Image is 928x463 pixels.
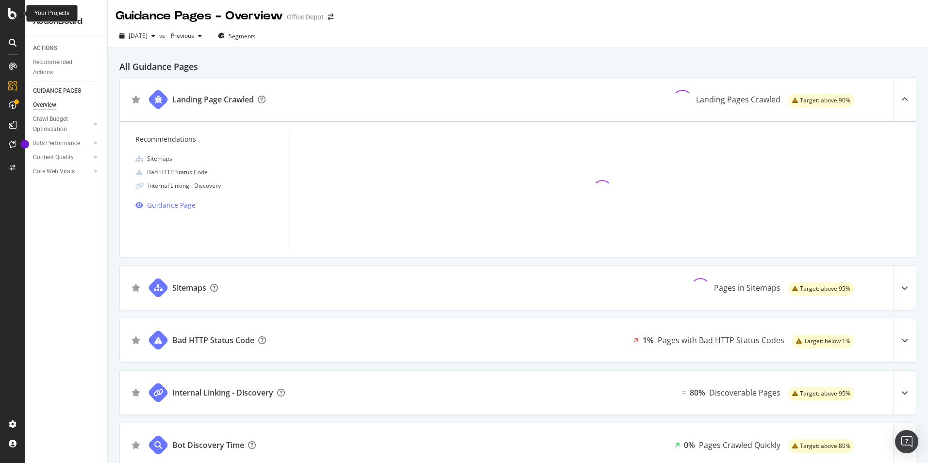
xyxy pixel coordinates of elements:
a: Recommended Actions [33,57,100,78]
a: Content Quality [33,152,91,163]
div: Core Web Vitals [33,166,75,177]
div: ACTIONS [33,43,57,53]
img: Equal [682,391,686,394]
div: Guidance Page [147,199,196,211]
div: warning label [788,439,854,453]
h2: All Guidance Pages [119,60,916,73]
div: Pages with Bad HTTP Status Codes [658,334,784,346]
div: Sitemaps [172,282,206,294]
div: warning label [792,334,854,348]
div: arrow-right-arrow-left [328,14,333,20]
div: Discoverable Pages [709,387,780,398]
span: Segments [229,32,256,40]
a: Overview [33,100,100,110]
div: 0% [684,439,695,451]
div: Landing Pages Crawled [696,94,780,105]
div: Tooltip anchor [20,140,29,149]
div: Your Projects [34,9,69,17]
div: warning label [788,94,854,107]
div: Overview [33,100,56,110]
div: Recommendations [135,133,288,145]
a: ACTIONS [33,43,100,53]
span: Target: above 90% [800,98,850,103]
a: Crawl Budget Optimization [33,114,91,134]
div: Landing Page Crawled [172,94,254,105]
div: Bots Performance [33,138,80,149]
span: Target: below 1% [804,338,850,344]
div: Open Intercom Messenger [895,430,918,453]
div: star [132,284,140,292]
span: Target: above 80% [800,443,850,449]
div: Crawl Budget Optimization [33,114,84,134]
div: star [132,96,140,103]
div: 80% [690,387,705,398]
div: star [132,441,140,449]
div: Pages Crawled Quickly [699,439,780,451]
span: vs [159,32,167,40]
div: Content Quality [33,152,74,163]
span: 2025 Aug. 9th [129,32,148,40]
div: Sitemaps [147,153,172,165]
div: Pages in Sitemaps [714,282,780,294]
div: Recommended Actions [33,57,91,78]
button: Previous [167,28,206,44]
span: Target: above 95% [800,391,850,397]
div: star [132,336,140,344]
div: Office Depot [287,12,324,22]
div: star [132,389,140,397]
a: Core Web Vitals [33,166,91,177]
a: Guidance Page [135,199,288,211]
a: GUIDANCE PAGES [33,86,100,96]
div: Bad HTTP Status Code [147,166,208,178]
div: Internal Linking - Discovery [172,387,273,398]
div: Bad HTTP Status Code [172,334,254,346]
div: Guidance Pages - Overview [116,8,283,24]
span: Previous [167,32,194,40]
div: 1% [643,334,654,346]
button: Segments [214,28,260,44]
div: warning label [788,387,854,400]
div: Internal Linking - Discovery [148,180,221,192]
span: Target: above 95% [800,286,850,292]
button: [DATE] [116,28,159,44]
div: Bot Discovery Time [172,439,244,451]
div: GUIDANCE PAGES [33,86,81,96]
div: warning label [788,282,854,296]
a: Bots Performance [33,138,91,149]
